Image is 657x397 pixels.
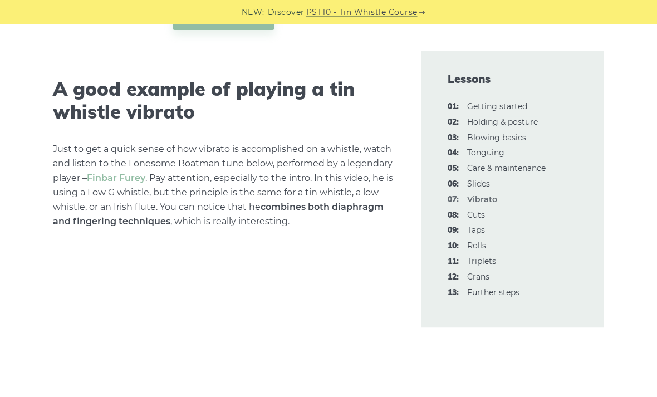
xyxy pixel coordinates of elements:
[467,163,546,173] a: 05:Care & maintenance
[53,202,384,227] strong: combines both diaphragm and fingering techniques
[467,148,504,158] a: 04:Tonguing
[448,100,459,114] span: 01:
[448,71,577,87] span: Lessons
[448,178,459,191] span: 06:
[467,101,527,111] a: 01:Getting started
[448,224,459,237] span: 09:
[448,239,459,253] span: 10:
[467,272,489,282] a: 12:Crans
[448,193,459,207] span: 07:
[448,146,459,160] span: 04:
[467,210,485,220] a: 08:Cuts
[53,143,394,229] p: Just to get a quick sense of how vibrato is accomplished on a whistle, watch and listen to the Lo...
[87,173,145,184] a: Finbar Furey
[448,271,459,284] span: 12:
[306,6,418,19] a: PST10 - Tin Whistle Course
[448,286,459,300] span: 13:
[448,255,459,268] span: 11:
[268,6,305,19] span: Discover
[53,79,394,124] h2: A good example of playing a tin whistle vibrato
[467,241,486,251] a: 10:Rolls
[467,179,490,189] a: 06:Slides
[448,209,459,222] span: 08:
[467,256,496,266] a: 11:Triplets
[467,133,526,143] a: 03:Blowing basics
[448,131,459,145] span: 03:
[448,162,459,175] span: 05:
[467,117,538,127] a: 02:Holding & posture
[448,116,459,129] span: 02:
[467,287,519,297] a: 13:Further steps
[467,194,497,204] strong: Vibrato
[467,225,485,235] a: 09:Taps
[242,6,264,19] span: NEW:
